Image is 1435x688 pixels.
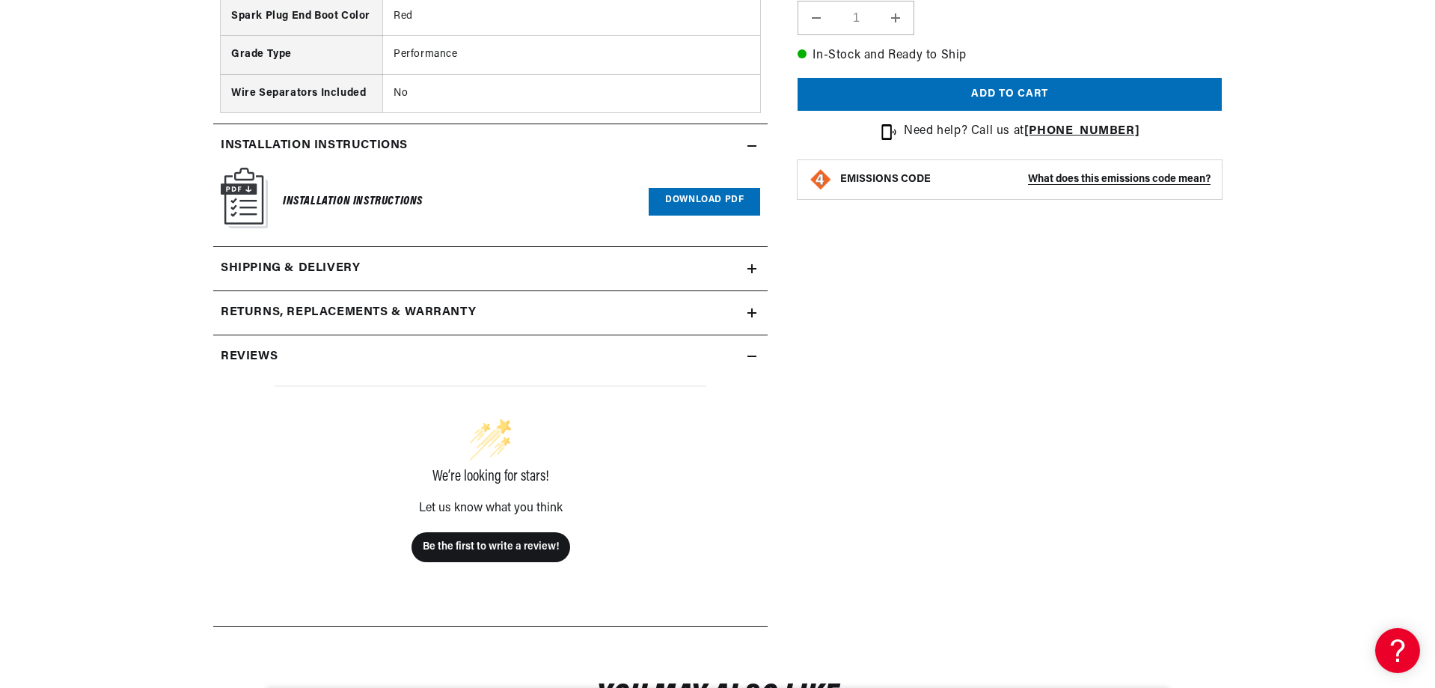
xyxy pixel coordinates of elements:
[213,335,768,379] summary: Reviews
[1028,174,1211,185] strong: What does this emissions code mean?
[649,188,760,216] a: Download PDF
[382,36,760,74] td: Performance
[221,303,476,323] h2: Returns, Replacements & Warranty
[283,192,423,212] h6: Installation Instructions
[221,347,278,367] h2: Reviews
[213,291,768,335] summary: Returns, Replacements & Warranty
[840,173,1211,186] button: EMISSIONS CODEWhat does this emissions code mean?
[221,136,408,156] h2: Installation instructions
[221,259,360,278] h2: Shipping & Delivery
[382,74,760,112] td: No
[840,174,931,185] strong: EMISSIONS CODE
[213,124,768,168] summary: Installation instructions
[221,74,382,112] th: Wire Separators Included
[275,502,706,514] div: Let us know what you think
[904,122,1139,141] p: Need help? Call us at
[221,36,382,74] th: Grade Type
[221,168,268,228] img: Instruction Manual
[275,469,706,484] div: We’re looking for stars!
[809,168,833,192] img: Emissions code
[798,46,1222,66] p: In-Stock and Ready to Ship
[1024,125,1139,137] a: [PHONE_NUMBER]
[213,247,768,290] summary: Shipping & Delivery
[798,77,1222,111] button: Add to cart
[221,378,760,615] div: customer reviews
[411,532,570,562] button: Be the first to write a review!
